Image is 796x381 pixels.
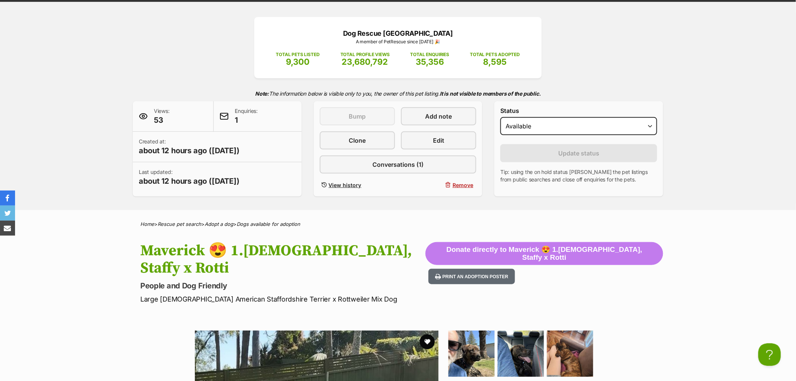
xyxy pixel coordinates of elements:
[448,331,495,377] img: Photo of Maverick 😍 1.5yo, Staffy X Rotti
[320,131,395,149] a: Clone
[425,112,452,121] span: Add note
[320,155,477,174] a: Conversations (1)
[139,145,240,156] span: about 12 hours ago ([DATE])
[122,221,674,227] div: > > >
[758,343,781,366] iframe: Help Scout Beacon - Open
[235,107,258,125] p: Enquiries:
[470,51,520,58] p: TOTAL PETS ADOPTED
[140,280,425,291] p: People and Dog Friendly
[433,136,444,145] span: Edit
[349,112,366,121] span: Bump
[401,131,476,149] a: Edit
[500,144,657,162] button: Update status
[500,168,657,183] p: Tip: using the on hold status [PERSON_NAME] the pet listings from public searches and close off e...
[133,86,663,101] p: The information below is visible only to you, the owner of this pet listing.
[255,90,269,97] strong: Note:
[440,90,541,97] strong: It is not visible to members of the public.
[401,107,476,125] a: Add note
[140,242,425,277] h1: Maverick 😍 1.[DEMOGRAPHIC_DATA], Staffy x Rotti
[420,334,435,349] button: favourite
[425,242,663,265] button: Donate directly to Maverick 😍 1.[DEMOGRAPHIC_DATA], Staffy x Rotti
[329,181,362,189] span: View history
[154,115,170,125] span: 53
[139,168,240,186] p: Last updated:
[140,294,425,304] p: Large [DEMOGRAPHIC_DATA] American Staffordshire Terrier x Rottweiler Mix Dog
[416,57,444,67] span: 35,356
[401,180,476,190] button: Remove
[453,181,473,189] span: Remove
[410,51,449,58] p: TOTAL ENQUIRIES
[483,57,507,67] span: 8,595
[139,176,240,186] span: about 12 hours ago ([DATE])
[428,269,515,284] button: Print an adoption poster
[158,221,201,227] a: Rescue pet search
[320,180,395,190] a: View history
[276,51,320,58] p: TOTAL PETS LISTED
[266,38,530,45] p: A member of PetRescue since [DATE] 🎉
[349,136,366,145] span: Clone
[558,149,599,158] span: Update status
[205,221,233,227] a: Adopt a dog
[547,331,593,377] img: Photo of Maverick 😍 1.5yo, Staffy X Rotti
[237,221,300,227] a: Dogs available for adoption
[139,138,240,156] p: Created at:
[266,28,530,38] p: Dog Rescue [GEOGRAPHIC_DATA]
[235,115,258,125] span: 1
[372,160,424,169] span: Conversations (1)
[154,107,170,125] p: Views:
[342,57,388,67] span: 23,680,792
[498,331,544,377] img: Photo of Maverick 😍 1.5yo, Staffy X Rotti
[320,107,395,125] button: Bump
[340,51,390,58] p: TOTAL PROFILE VIEWS
[500,107,657,114] label: Status
[140,221,154,227] a: Home
[286,57,310,67] span: 9,300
